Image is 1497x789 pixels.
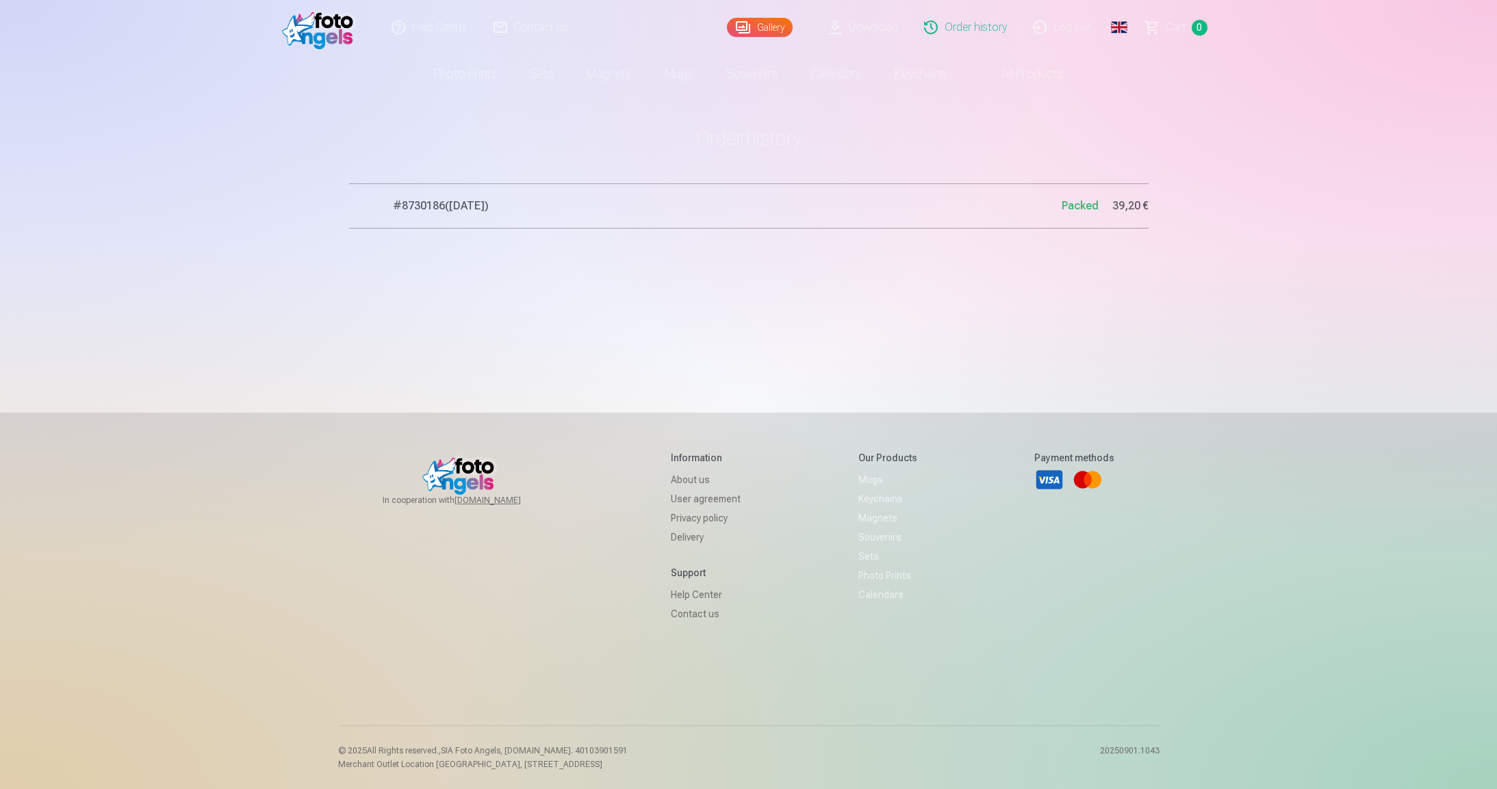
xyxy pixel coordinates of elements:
span: 0 [1192,20,1207,36]
h5: Payment methods [1034,451,1114,465]
a: Calendars [794,55,878,93]
span: In cooperation with [383,495,554,506]
a: Privacy policy [671,508,741,528]
a: Calendars [858,585,917,604]
a: Mastercard [1073,465,1103,495]
a: Souvenirs [858,528,917,547]
a: User agreement [671,489,741,508]
a: Magnets [570,55,648,93]
a: Help Center [671,585,741,604]
a: Mugs [648,55,710,93]
h1: Order history [349,126,1149,151]
a: Contact us [671,604,741,623]
img: /fa5 [282,5,361,49]
a: Visa [1034,465,1064,495]
a: Sets [858,547,917,566]
a: Mugs [858,470,917,489]
h5: Our products [858,451,917,465]
a: Magnets [858,508,917,528]
a: All products [963,55,1080,93]
span: Packed [1062,199,1099,212]
a: Gallery [727,18,793,37]
a: About us [671,470,741,489]
p: 20250901.1043 [1100,745,1160,770]
a: Photo prints [418,55,513,93]
a: Souvenirs [710,55,794,93]
span: SIA Foto Angels, [DOMAIN_NAME]. 40103901591 [441,746,628,755]
h5: Information [671,451,741,465]
a: [DOMAIN_NAME] [455,495,554,506]
a: Delivery [671,528,741,547]
p: © 2025 All Rights reserved. , [338,745,628,756]
a: Keychains [858,489,917,508]
p: Merchant Outlet Location [GEOGRAPHIC_DATA], [STREET_ADDRESS] [338,759,628,770]
a: Photo prints [858,566,917,585]
h5: Support [671,566,741,580]
span: # 8730186 ( [DATE] ) [393,198,1062,214]
span: Сart [1166,19,1186,36]
button: #8730186([DATE])Packed39,20 € [349,183,1149,229]
a: Keychains [878,55,963,93]
span: 39,20 € [1112,198,1149,214]
a: Sets [513,55,570,93]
